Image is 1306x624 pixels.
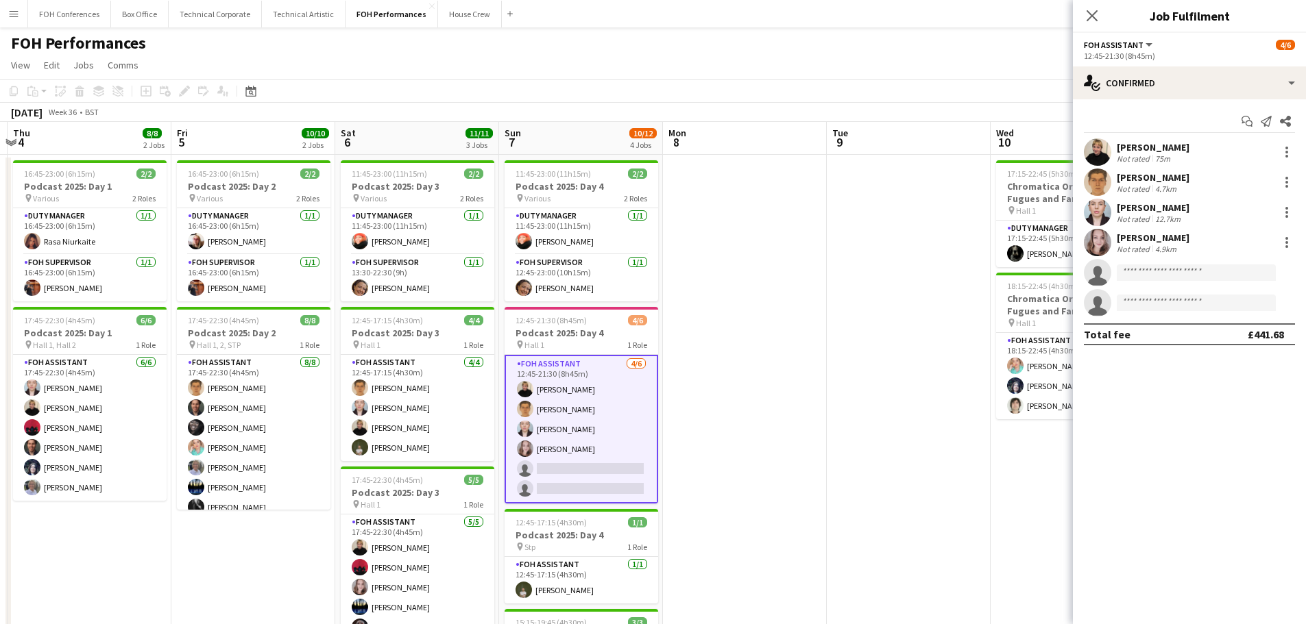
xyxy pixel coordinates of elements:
[1117,141,1189,153] div: [PERSON_NAME]
[524,193,551,203] span: Various
[132,193,156,203] span: 2 Roles
[1073,66,1306,99] div: Confirmed
[111,1,169,27] button: Box Office
[994,134,1014,150] span: 10
[464,169,483,179] span: 2/2
[996,273,1150,419] div: 18:15-22:45 (4h30m)3/3Chromatica Orchestra: Fugues and Fantasias Hall 11 RoleFOH Assistant3/318:1...
[1117,244,1152,254] div: Not rated
[1016,205,1036,216] span: Hall 1
[11,134,30,150] span: 4
[341,127,356,139] span: Sat
[262,1,346,27] button: Technical Artistic
[505,180,658,192] h3: Podcast 2025: Day 4
[13,307,167,501] app-job-card: 17:45-22:30 (4h45m)6/6Podcast 2025: Day 1 Hall 1, Hall 21 RoleFOH Assistant6/617:45-22:30 (4h45m)...
[996,160,1150,267] app-job-card: 17:15-22:45 (5h30m)1/1Chromatica Orchestra: Fugues and Fantasias Hall 11 RoleDuty Manager1/117:15...
[13,355,167,501] app-card-role: FOH Assistant6/617:45-22:30 (4h45m)[PERSON_NAME][PERSON_NAME][PERSON_NAME][PERSON_NAME][PERSON_NA...
[505,307,658,503] app-job-card: 12:45-21:30 (8h45m)4/6Podcast 2025: Day 4 Hall 11 RoleFOH Assistant4/612:45-21:30 (8h45m)[PERSON_...
[300,340,319,350] span: 1 Role
[996,333,1150,419] app-card-role: FOH Assistant3/318:15-22:45 (4h30m)[PERSON_NAME][PERSON_NAME][PERSON_NAME]
[1007,281,1078,291] span: 18:15-22:45 (4h30m)
[628,517,647,527] span: 1/1
[108,59,138,71] span: Comms
[346,1,438,27] button: FOH Performances
[136,315,156,325] span: 6/6
[505,509,658,603] app-job-card: 12:45-17:15 (4h30m)1/1Podcast 2025: Day 4 Stp1 RoleFOH Assistant1/112:45-17:15 (4h30m)[PERSON_NAME]
[177,255,330,301] app-card-role: FOH Supervisor1/116:45-23:00 (6h15m)[PERSON_NAME]
[464,315,483,325] span: 4/4
[628,315,647,325] span: 4/6
[73,59,94,71] span: Jobs
[13,127,30,139] span: Thu
[33,193,59,203] span: Various
[1084,51,1295,61] div: 12:45-21:30 (8h45m)
[177,355,330,540] app-card-role: FOH Assistant8/817:45-22:30 (4h45m)[PERSON_NAME][PERSON_NAME][PERSON_NAME][PERSON_NAME][PERSON_NA...
[68,56,99,74] a: Jobs
[438,1,502,27] button: House Crew
[1007,169,1078,179] span: 17:15-22:45 (5h30m)
[102,56,144,74] a: Comms
[628,169,647,179] span: 2/2
[996,292,1150,317] h3: Chromatica Orchestra: Fugues and Fantasias
[188,169,259,179] span: 16:45-23:00 (6h15m)
[624,193,647,203] span: 2 Roles
[11,33,146,53] h1: FOH Performances
[996,180,1150,205] h3: Chromatica Orchestra: Fugues and Fantasias
[302,128,329,138] span: 10/10
[24,315,95,325] span: 17:45-22:30 (4h45m)
[1117,232,1189,244] div: [PERSON_NAME]
[341,255,494,301] app-card-role: FOH Supervisor1/113:30-22:30 (9h)[PERSON_NAME]
[629,128,657,138] span: 10/12
[13,255,167,301] app-card-role: FOH Supervisor1/116:45-23:00 (6h15m)[PERSON_NAME]
[177,208,330,255] app-card-role: Duty Manager1/116:45-23:00 (6h15m)[PERSON_NAME]
[524,340,544,350] span: Hall 1
[996,127,1014,139] span: Wed
[28,1,111,27] button: FOH Conferences
[1117,214,1152,224] div: Not rated
[341,307,494,461] div: 12:45-17:15 (4h30m)4/4Podcast 2025: Day 3 Hall 11 RoleFOH Assistant4/412:45-17:15 (4h30m)[PERSON_...
[352,315,423,325] span: 12:45-17:15 (4h30m)
[996,221,1150,267] app-card-role: Duty Manager1/117:15-22:45 (5h30m)[PERSON_NAME]
[13,180,167,192] h3: Podcast 2025: Day 1
[505,355,658,503] app-card-role: FOH Assistant4/612:45-21:30 (8h45m)[PERSON_NAME][PERSON_NAME][PERSON_NAME][PERSON_NAME]
[341,327,494,339] h3: Podcast 2025: Day 3
[361,340,380,350] span: Hall 1
[666,134,686,150] span: 8
[1084,327,1130,341] div: Total fee
[505,160,658,301] app-job-card: 11:45-23:00 (11h15m)2/2Podcast 2025: Day 4 Various2 RolesDuty Manager1/111:45-23:00 (11h15m)[PERS...
[1117,201,1189,214] div: [PERSON_NAME]
[1084,40,1144,50] span: FOH Assistant
[302,140,328,150] div: 2 Jobs
[1117,153,1152,164] div: Not rated
[1117,184,1152,194] div: Not rated
[339,134,356,150] span: 6
[177,127,188,139] span: Fri
[197,193,223,203] span: Various
[516,169,591,179] span: 11:45-23:00 (11h15m)
[1152,244,1179,254] div: 4.9km
[1276,40,1295,50] span: 4/6
[505,557,658,603] app-card-role: FOH Assistant1/112:45-17:15 (4h30m)[PERSON_NAME]
[463,340,483,350] span: 1 Role
[300,169,319,179] span: 2/2
[11,59,30,71] span: View
[465,128,493,138] span: 11/11
[38,56,65,74] a: Edit
[524,542,535,552] span: Stp
[136,340,156,350] span: 1 Role
[832,127,848,139] span: Tue
[668,127,686,139] span: Mon
[13,160,167,301] app-job-card: 16:45-23:00 (6h15m)2/2Podcast 2025: Day 1 Various2 RolesDuty Manager1/116:45-23:00 (6h15m)Rasa Ni...
[13,208,167,255] app-card-role: Duty Manager1/116:45-23:00 (6h15m)Rasa Niurkaite
[341,486,494,499] h3: Podcast 2025: Day 3
[85,107,99,117] div: BST
[1016,318,1036,328] span: Hall 1
[197,340,241,350] span: Hall 1, 2, STP
[361,193,387,203] span: Various
[341,160,494,301] app-job-card: 11:45-23:00 (11h15m)2/2Podcast 2025: Day 3 Various2 RolesDuty Manager1/111:45-23:00 (11h15m)[PERS...
[627,340,647,350] span: 1 Role
[460,193,483,203] span: 2 Roles
[464,475,483,485] span: 5/5
[352,169,427,179] span: 11:45-23:00 (11h15m)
